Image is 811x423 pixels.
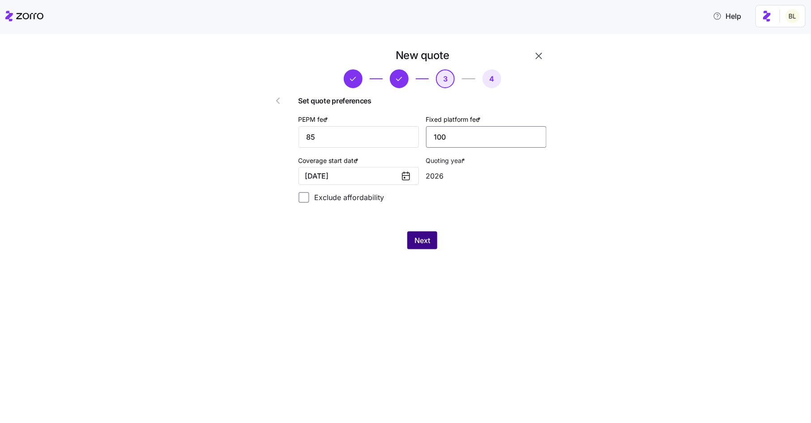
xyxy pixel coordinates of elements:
[299,115,330,124] label: PEPM fee
[785,9,800,23] img: 2fabda6663eee7a9d0b710c60bc473af
[426,156,467,166] label: Quoting year
[706,7,748,25] button: Help
[299,95,546,107] span: Set quote preferences
[309,192,384,203] label: Exclude affordability
[299,156,361,166] label: Coverage start date
[482,69,501,88] button: 4
[396,48,449,62] h1: New quote
[299,167,419,185] button: [DATE]
[407,231,437,249] button: Next
[299,126,419,148] input: PEPM $
[426,115,483,124] label: Fixed platform fee
[436,69,455,88] button: 3
[426,126,546,148] input: Fixed platform fee $
[414,235,430,246] span: Next
[713,11,741,21] span: Help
